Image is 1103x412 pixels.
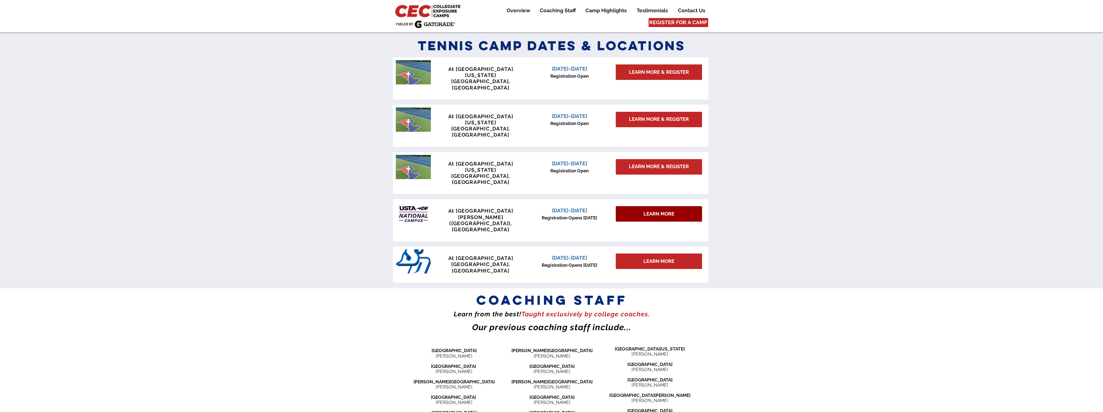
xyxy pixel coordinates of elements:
[534,353,570,359] span: [PERSON_NAME]
[418,37,686,54] span: Tennis Camp Dates & Locations
[535,7,580,14] a: Coaching Staff
[649,19,707,26] span: REGISTER FOR A CAMP
[675,7,708,14] p: Contact Us
[537,7,579,14] p: Coaching Staff
[448,113,513,126] span: At [GEOGRAPHIC_DATA][US_STATE]
[616,159,702,175] a: LEARN MORE & REGISTER
[643,211,674,217] span: LEARN MORE
[609,393,690,398] span: [GEOGRAPHIC_DATA][PERSON_NAME]
[497,7,710,14] nav: Site
[632,367,668,372] span: [PERSON_NAME]
[454,310,521,318] span: Learn from the best!
[502,7,535,14] a: Overview
[643,258,674,265] span: LEARN MORE
[550,121,589,126] span: Registration Open
[616,112,702,127] a: LEARN MORE & REGISTER
[503,7,533,14] p: Overview
[629,163,689,170] span: LEARN MORE & REGISTER
[673,7,710,14] a: Contact Us
[448,208,513,214] span: At [GEOGRAPHIC_DATA]
[632,351,668,357] span: [PERSON_NAME]
[550,168,589,173] span: Registration Open
[414,379,495,384] span: [PERSON_NAME][GEOGRAPHIC_DATA]
[616,206,702,222] div: LEARN MORE
[436,384,472,389] span: [PERSON_NAME]
[436,400,472,405] span: [PERSON_NAME]
[632,398,668,403] span: [PERSON_NAME]
[448,255,513,261] span: At [GEOGRAPHIC_DATA]
[552,255,587,261] span: [DATE]-[DATE]
[432,348,477,353] span: [GEOGRAPHIC_DATA]
[616,64,702,80] a: LEARN MORE & REGISTER
[552,66,587,72] span: [DATE]-[DATE]
[511,379,593,384] span: [PERSON_NAME][GEOGRAPHIC_DATA]
[529,364,575,369] span: [GEOGRAPHIC_DATA]
[448,66,513,78] span: At [GEOGRAPHIC_DATA][US_STATE]
[552,160,587,167] span: [DATE]-[DATE]
[511,348,593,353] span: [PERSON_NAME][GEOGRAPHIC_DATA]
[436,369,472,374] span: [PERSON_NAME]
[627,362,672,367] span: [GEOGRAPHIC_DATA]
[627,377,672,382] span: [GEOGRAPHIC_DATA]
[396,249,431,273] img: San_Diego_Toreros_logo.png
[629,116,689,123] span: LEARN MORE & REGISTER
[396,108,431,132] img: penn tennis courts with logo.jpeg
[521,310,650,318] span: Taught exclusively by college coaches​.
[534,369,570,374] span: [PERSON_NAME]
[632,7,673,14] a: Testimonials
[616,254,702,269] div: LEARN MORE
[542,215,597,220] span: Registration Opens [DATE]
[394,3,463,18] img: CEC Logo Primary_edited.jpg
[550,73,589,79] span: Registration Open
[534,384,570,389] span: [PERSON_NAME]
[542,263,597,268] span: Registration Opens [DATE]
[615,346,685,351] span: [GEOGRAPHIC_DATA][US_STATE]
[451,126,510,138] span: [GEOGRAPHIC_DATA], [GEOGRAPHIC_DATA]
[534,400,570,405] span: [PERSON_NAME]
[436,353,472,359] span: [PERSON_NAME]
[451,173,510,185] span: [GEOGRAPHIC_DATA], [GEOGRAPHIC_DATA]
[632,382,668,388] span: [PERSON_NAME]
[396,202,431,226] img: USTA Campus image_edited.jpg
[431,364,476,369] span: [GEOGRAPHIC_DATA]
[472,322,631,332] span: Our previous coaching staff include...
[396,60,431,84] img: penn tennis courts with logo.jpeg
[582,7,630,14] p: Camp Highlights
[451,78,510,91] span: [GEOGRAPHIC_DATA], [GEOGRAPHIC_DATA]
[449,214,512,233] span: [PERSON_NAME] ([GEOGRAPHIC_DATA]), [GEOGRAPHIC_DATA]
[633,7,671,14] p: Testimonials
[552,207,587,214] span: [DATE]-[DATE]
[396,20,455,28] img: Fueled by Gatorade.png
[552,113,587,119] span: [DATE]-[DATE]
[448,161,513,173] span: At [GEOGRAPHIC_DATA][US_STATE]
[529,395,575,400] span: [GEOGRAPHIC_DATA]
[476,292,627,308] span: coaching staff
[431,395,476,400] span: [GEOGRAPHIC_DATA]
[629,69,689,76] span: LEARN MORE & REGISTER
[649,18,708,27] a: REGISTER FOR A CAMP
[451,261,510,273] span: [GEOGRAPHIC_DATA], [GEOGRAPHIC_DATA]
[396,155,431,179] img: penn tennis courts with logo.jpeg
[581,7,632,14] a: Camp Highlights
